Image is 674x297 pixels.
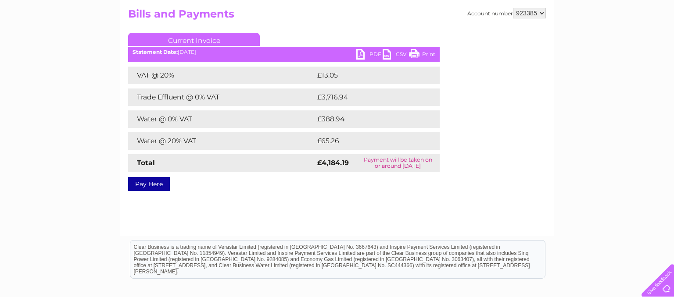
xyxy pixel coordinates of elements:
[315,88,426,106] td: £3,716.94
[128,67,315,84] td: VAT @ 20%
[509,4,569,15] a: 0333 014 3131
[541,37,561,44] a: Energy
[566,37,592,44] a: Telecoms
[128,49,440,55] div: [DATE]
[133,49,178,55] b: Statement Date:
[128,132,315,150] td: Water @ 20% VAT
[356,154,440,172] td: Payment will be taken on or around [DATE]
[128,177,170,191] a: Pay Here
[409,49,435,62] a: Print
[315,132,422,150] td: £65.26
[317,159,349,167] strong: £4,184.19
[616,37,637,44] a: Contact
[315,110,424,128] td: £388.94
[128,88,315,106] td: Trade Effluent @ 0% VAT
[520,37,536,44] a: Water
[128,33,260,46] a: Current Invoice
[598,37,610,44] a: Blog
[130,5,545,42] div: Clear Business is a trading name of Verastar Limited (registered in [GEOGRAPHIC_DATA] No. 3667643...
[356,49,383,62] a: PDF
[24,23,68,49] img: logo.png
[383,49,409,62] a: CSV
[315,67,421,84] td: £13.05
[137,159,155,167] strong: Total
[467,8,546,18] div: Account number
[645,37,666,44] a: Log out
[128,8,546,25] h2: Bills and Payments
[128,110,315,128] td: Water @ 0% VAT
